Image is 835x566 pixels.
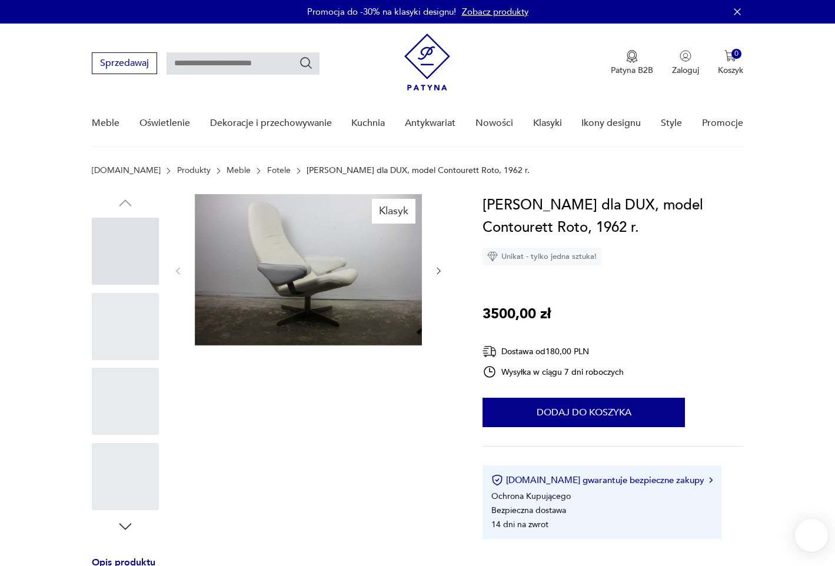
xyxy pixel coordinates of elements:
[483,344,624,359] div: Dostawa od 180,00 PLN
[483,303,551,325] p: 3500,00 zł
[491,474,712,486] button: [DOMAIN_NAME] gwarantuje bezpieczne zakupy
[92,52,157,74] button: Sprzedawaj
[611,65,653,76] p: Patyna B2B
[491,519,548,530] li: 14 dni na zwrot
[92,60,157,68] a: Sprzedawaj
[487,251,498,262] img: Ikona diamentu
[351,101,385,146] a: Kuchnia
[718,50,743,76] button: 0Koszyk
[210,101,332,146] a: Dekoracje i przechowywanie
[195,194,422,345] img: Zdjęcie produktu Alf Svensson dla DUX, model Contourett Roto, 1962 r.
[795,519,828,552] iframe: Smartsupp widget button
[672,65,699,76] p: Zaloguj
[491,505,566,516] li: Bezpieczna dostawa
[533,101,562,146] a: Klasyki
[680,50,691,62] img: Ikonka użytkownika
[581,101,641,146] a: Ikony designu
[299,56,313,70] button: Szukaj
[718,65,743,76] p: Koszyk
[177,166,211,175] a: Produkty
[626,50,638,63] img: Ikona medalu
[92,101,119,146] a: Meble
[724,50,736,62] img: Ikona koszyka
[462,6,528,18] a: Zobacz produkty
[227,166,251,175] a: Meble
[709,477,713,483] img: Ikona strzałki w prawo
[611,50,653,76] a: Ikona medaluPatyna B2B
[92,166,161,175] a: [DOMAIN_NAME]
[483,365,624,379] div: Wysyłka w ciągu 7 dni roboczych
[372,199,415,224] div: Klasyk
[483,248,601,265] div: Unikat - tylko jedna sztuka!
[702,101,743,146] a: Promocje
[483,344,497,359] img: Ikona dostawy
[307,6,456,18] p: Promocja do -30% na klasyki designu!
[405,101,455,146] a: Antykwariat
[611,50,653,76] button: Patyna B2B
[661,101,682,146] a: Style
[267,166,291,175] a: Fotele
[491,491,571,502] li: Ochrona Kupującego
[491,474,503,486] img: Ikona certyfikatu
[672,50,699,76] button: Zaloguj
[139,101,190,146] a: Oświetlenie
[483,398,685,427] button: Dodaj do koszyka
[307,166,530,175] p: [PERSON_NAME] dla DUX, model Contourett Roto, 1962 r.
[731,49,741,59] div: 0
[475,101,513,146] a: Nowości
[404,34,450,91] img: Patyna - sklep z meblami i dekoracjami vintage
[483,194,743,239] h1: [PERSON_NAME] dla DUX, model Contourett Roto, 1962 r.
